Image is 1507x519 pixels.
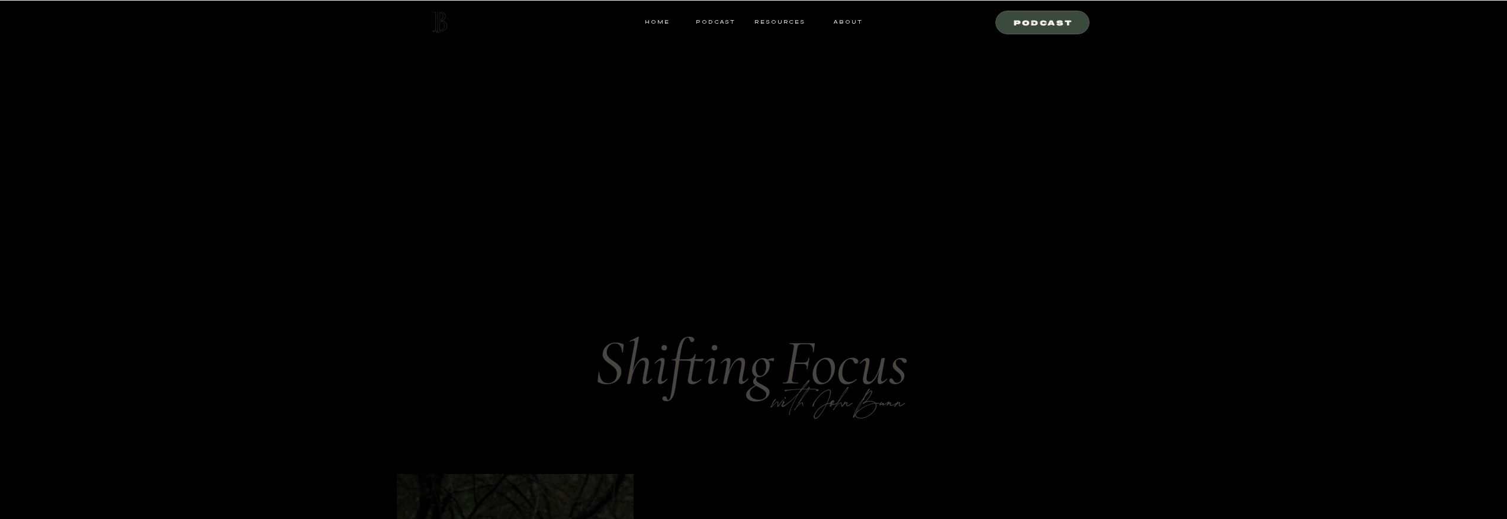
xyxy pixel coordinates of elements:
a: Podcast [692,17,739,27]
a: Podcast [1003,17,1084,27]
a: ABOUT [833,17,863,27]
a: resources [750,17,805,27]
a: HOME [645,17,670,27]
